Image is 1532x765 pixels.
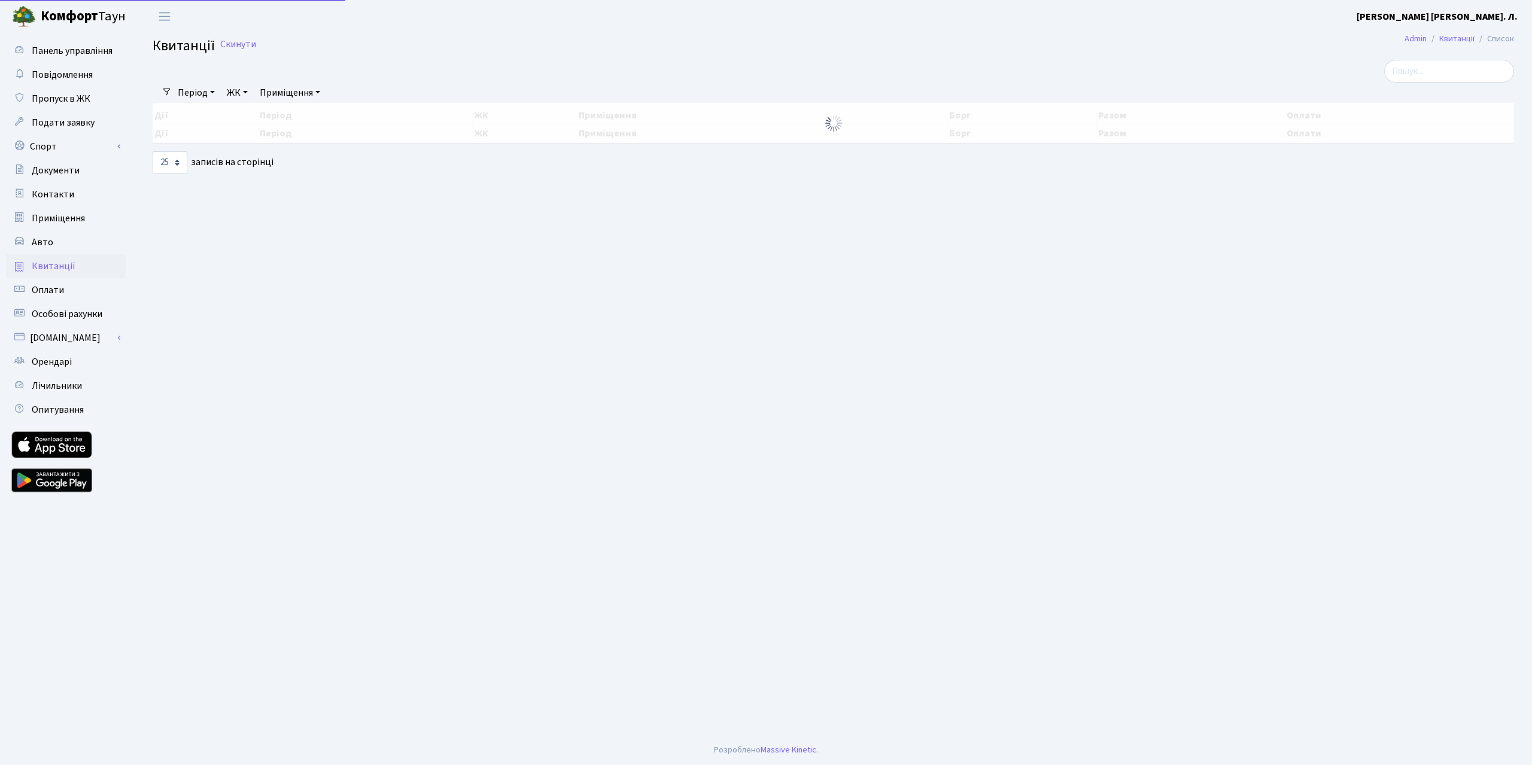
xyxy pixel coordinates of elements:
span: Пропуск в ЖК [32,92,90,105]
label: записів на сторінці [153,151,273,174]
a: Період [173,83,220,103]
span: Подати заявку [32,116,95,129]
a: [DOMAIN_NAME] [6,326,126,350]
a: Орендарі [6,350,126,374]
span: Авто [32,236,53,249]
b: Комфорт [41,7,98,26]
button: Переключити навігацію [150,7,180,26]
img: logo.png [12,5,36,29]
a: [PERSON_NAME] [PERSON_NAME]. Л. [1357,10,1518,24]
span: Особові рахунки [32,307,102,321]
a: Контакти [6,182,126,206]
span: Оплати [32,284,64,297]
b: [PERSON_NAME] [PERSON_NAME]. Л. [1357,10,1518,23]
li: Список [1475,32,1514,45]
a: Опитування [6,398,126,422]
nav: breadcrumb [1387,26,1532,51]
a: Спорт [6,135,126,159]
div: Розроблено . [714,743,818,757]
span: Квитанції [153,35,215,56]
a: Приміщення [6,206,126,230]
span: Документи [32,164,80,177]
a: Панель управління [6,39,126,63]
a: Повідомлення [6,63,126,87]
span: Квитанції [32,260,75,273]
a: Особові рахунки [6,302,126,326]
a: Оплати [6,278,126,302]
span: Лічильники [32,379,82,392]
span: Таун [41,7,126,27]
a: Квитанції [1439,32,1475,45]
a: Документи [6,159,126,182]
a: Massive Kinetic [761,743,816,756]
span: Опитування [32,403,84,416]
span: Повідомлення [32,68,93,81]
a: Пропуск в ЖК [6,87,126,111]
a: Квитанції [6,254,126,278]
a: Авто [6,230,126,254]
span: Контакти [32,188,74,201]
span: Панель управління [32,44,113,57]
a: Скинути [220,39,256,50]
img: Обробка... [824,114,843,133]
span: Приміщення [32,212,85,225]
span: Орендарі [32,355,72,368]
select: записів на сторінці [153,151,187,174]
a: Подати заявку [6,111,126,135]
a: ЖК [222,83,253,103]
a: Admin [1405,32,1427,45]
a: Приміщення [255,83,325,103]
input: Пошук... [1384,60,1514,83]
a: Лічильники [6,374,126,398]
